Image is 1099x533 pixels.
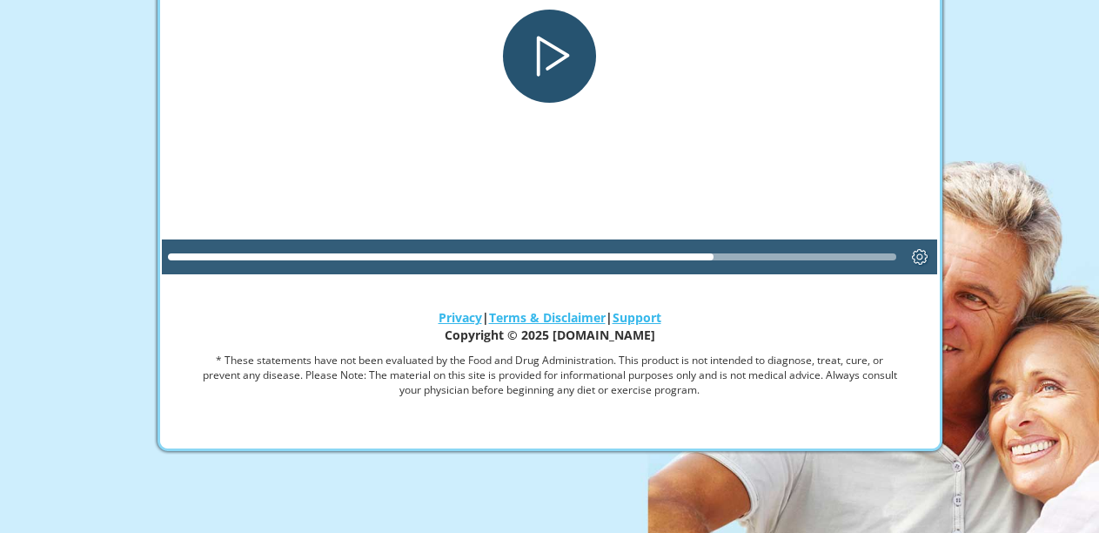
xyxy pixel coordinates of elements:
p: | | Copyright © 2025 [DOMAIN_NAME] [202,309,897,344]
a: Terms & Disclaimer [489,309,606,326]
a: Support [613,309,661,326]
img: footer.png [154,432,946,464]
button: Settings [902,240,937,274]
a: Privacy [439,309,482,326]
p: * These statements have not been evaluated by the Food and Drug Administration. This product is n... [202,353,897,397]
button: Play [503,10,596,103]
